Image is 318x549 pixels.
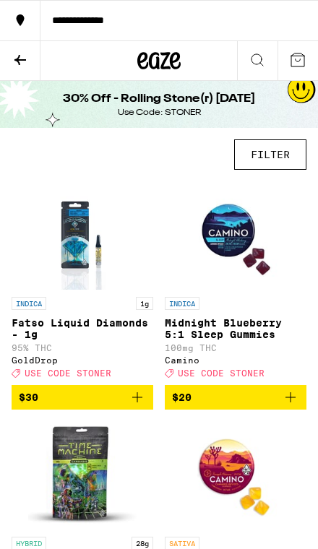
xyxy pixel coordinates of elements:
p: Midnight Blueberry 5:1 Sleep Gummies [165,317,306,340]
p: 100mg THC [165,343,306,353]
img: Time Machine - Cereal Milk - 28g [28,421,137,529]
img: Camino - Midnight Blueberry 5:1 Sleep Gummies [181,181,290,290]
button: Add to bag [165,385,306,410]
img: Camino - Pineapple Habanero Uplifting Gummies [181,421,290,529]
span: $20 [172,392,192,403]
p: 1g [136,297,153,310]
div: Use Code: STONER [103,107,215,118]
button: Add to bag [12,385,153,410]
div: Camino [165,355,306,365]
p: INDICA [165,297,199,310]
span: USE CODE STONER [178,368,265,378]
button: FILTER [234,139,306,170]
p: Fatso Liquid Diamonds - 1g [12,317,153,340]
p: 95% THC [12,343,153,353]
a: Open page for Fatso Liquid Diamonds - 1g from GoldDrop [12,181,153,385]
span: $30 [19,392,38,403]
span: USE CODE STONER [25,368,111,378]
span: Hi. Need any help? [10,11,119,25]
div: GoldDrop [12,355,153,365]
img: GoldDrop - Fatso Liquid Diamonds - 1g [39,181,126,290]
h1: 30% Off - Rolling Stone(r) [DATE] [63,91,255,107]
a: Open page for Midnight Blueberry 5:1 Sleep Gummies from Camino [165,181,306,385]
p: INDICA [12,297,46,310]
